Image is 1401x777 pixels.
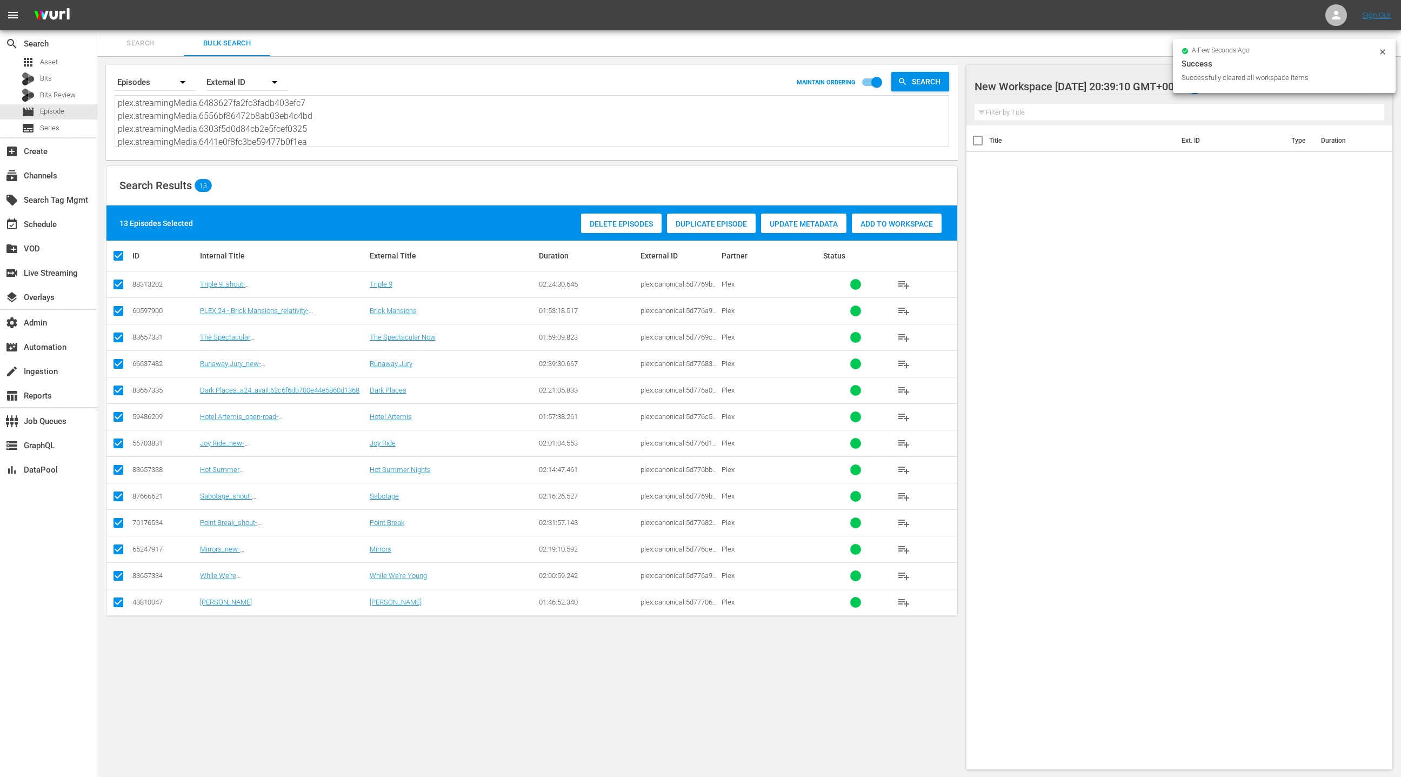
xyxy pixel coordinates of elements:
[891,271,917,297] button: playlist_add
[722,598,735,606] span: Plex
[897,278,910,291] span: playlist_add
[539,386,637,394] div: 02:21:05.833
[5,194,18,207] span: Search Tag Mgmt
[641,519,717,535] span: plex:canonical:5d7768283c3c2a001fbcb8b7
[370,439,396,447] a: Joy Ride
[370,333,436,341] a: The Spectacular Now
[200,572,339,588] a: While We're Young_a24_avail:6303f5d0d84cb2e5fcef05da
[132,386,197,394] div: 83657335
[5,341,18,354] span: Automation
[667,220,756,228] span: Duplicate Episode
[1188,76,1202,99] span: 0
[200,251,366,260] div: Internal Title
[975,71,1368,102] div: New Workspace [DATE] 20:39:10 GMT+0000
[132,572,197,580] div: 83657334
[891,404,917,430] button: playlist_add
[852,220,942,228] span: Add to Workspace
[40,123,59,134] span: Series
[119,179,192,192] span: Search Results
[132,251,197,260] div: ID
[132,307,197,315] div: 60597900
[115,67,196,97] div: Episodes
[989,125,1176,156] th: Title
[722,360,735,368] span: Plex
[641,598,718,614] span: plex:canonical:5d77706fad5437001f8222e2
[5,169,18,182] span: Channels
[370,360,412,368] a: Runaway Jury
[104,37,177,50] span: Search
[132,492,197,500] div: 87666621
[891,510,917,536] button: playlist_add
[539,280,637,288] div: 02:24:30.645
[539,492,637,500] div: 02:16:26.527
[539,307,637,315] div: 01:53:18.517
[370,251,536,260] div: External Title
[132,466,197,474] div: 83657338
[539,413,637,421] div: 01:57:38.261
[22,105,35,118] span: Episode
[5,267,18,280] span: Live Streaming
[200,492,329,508] a: Sabotage_shout-factory_avail:688286ce07584dfb93a04789
[5,37,18,50] span: Search
[5,316,18,329] span: Admin
[641,439,717,455] span: plex:canonical:5d776d16594b2b001e701174
[1175,125,1284,156] th: Ext. ID
[132,439,197,447] div: 56703831
[1315,125,1379,156] th: Duration
[22,122,35,135] span: Series
[891,324,917,350] button: playlist_add
[1192,47,1250,55] span: a few seconds ago
[1363,11,1391,19] a: Sign Out
[370,386,406,394] a: Dark Places
[891,72,949,91] button: Search
[5,218,18,231] span: Schedule
[897,490,910,503] span: playlist_add
[908,72,949,91] span: Search
[1182,57,1387,70] div: Success
[641,333,717,349] span: plex:canonical:5d7769cead5437001f768389
[722,333,735,341] span: Plex
[641,280,718,296] span: plex:canonical:5d7769b5fb0d55001f52d92c
[722,439,735,447] span: Plex
[132,545,197,553] div: 65247917
[200,519,331,535] a: Point Break_shout-factory_avail:6483787609388115a9be65a7
[897,384,910,397] span: playlist_add
[722,492,735,500] span: Plex
[897,331,910,344] span: playlist_add
[641,492,718,508] span: plex:canonical:5d7769b1fb0d55001f52d525
[200,360,332,376] a: Runaway Jury_new-regency_avail:6580c35d6aa6b4d349ecf018
[200,307,328,323] a: PLEX 24 - Brick Mansions_relativity-media_avail:65dce2c1d9d5ef71209680b9
[5,389,18,402] span: Reports
[370,545,391,553] a: Mirrors
[40,57,58,68] span: Asset
[370,466,431,474] a: Hot Summer Nights
[897,463,910,476] span: playlist_add
[539,598,637,606] div: 01:46:52.340
[5,439,18,452] span: GraphQL
[891,377,917,403] button: playlist_add
[539,466,637,474] div: 02:14:47.461
[5,415,18,428] span: Job Queues
[370,598,422,606] a: [PERSON_NAME]
[5,291,18,304] span: Overlays
[40,90,76,101] span: Bits Review
[722,307,735,315] span: Plex
[722,466,735,474] span: Plex
[370,413,412,421] a: Hotel Artemis
[722,572,735,580] span: Plex
[539,333,637,341] div: 01:59:09.823
[641,307,718,323] span: plex:canonical:5d776a9f23d5a3001f506cc6
[200,386,359,394] a: Dark Places_a24_avail:62c6f6db700e44e5860d1368
[370,280,392,288] a: Triple 9
[132,280,197,288] div: 88313202
[370,572,427,580] a: While We're Young
[797,79,856,86] p: MAINTAIN ORDERING
[200,545,329,561] a: Mirrors_new-regency_avail:6632862d6a8c7b11f45c3ff4
[667,214,756,233] button: Duplicate Episode
[1285,125,1315,156] th: Type
[891,536,917,562] button: playlist_add
[22,56,35,69] span: Asset
[891,298,917,324] button: playlist_add
[370,307,417,315] a: Brick Mansions
[132,519,197,527] div: 70176534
